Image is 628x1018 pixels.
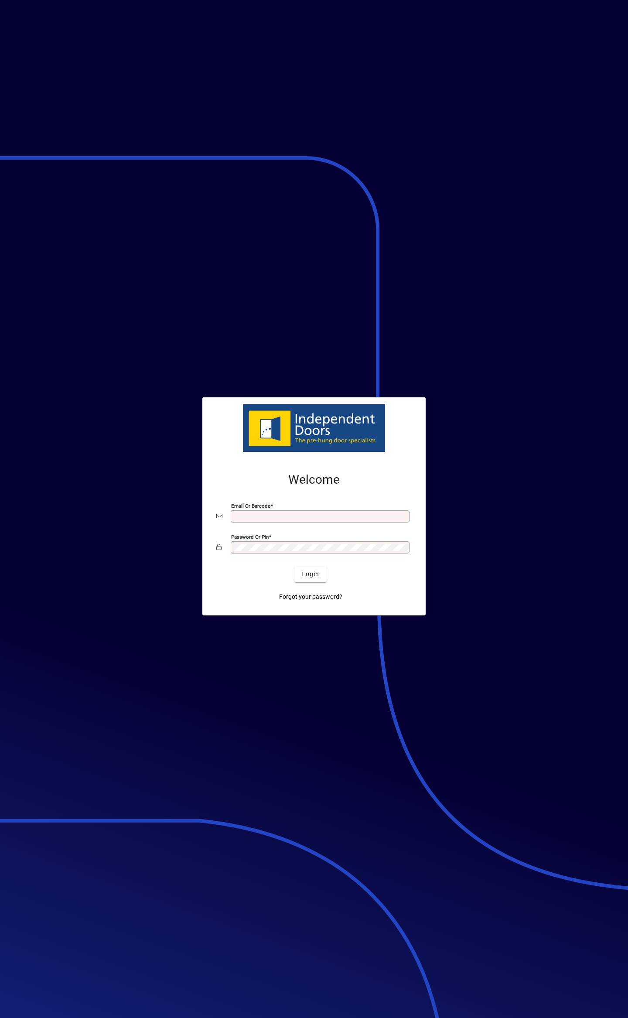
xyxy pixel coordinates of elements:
[231,533,269,540] mat-label: Password or Pin
[216,472,412,487] h2: Welcome
[276,589,346,605] a: Forgot your password?
[294,567,326,582] button: Login
[301,570,319,579] span: Login
[279,592,342,601] span: Forgot your password?
[231,502,270,509] mat-label: Email or Barcode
